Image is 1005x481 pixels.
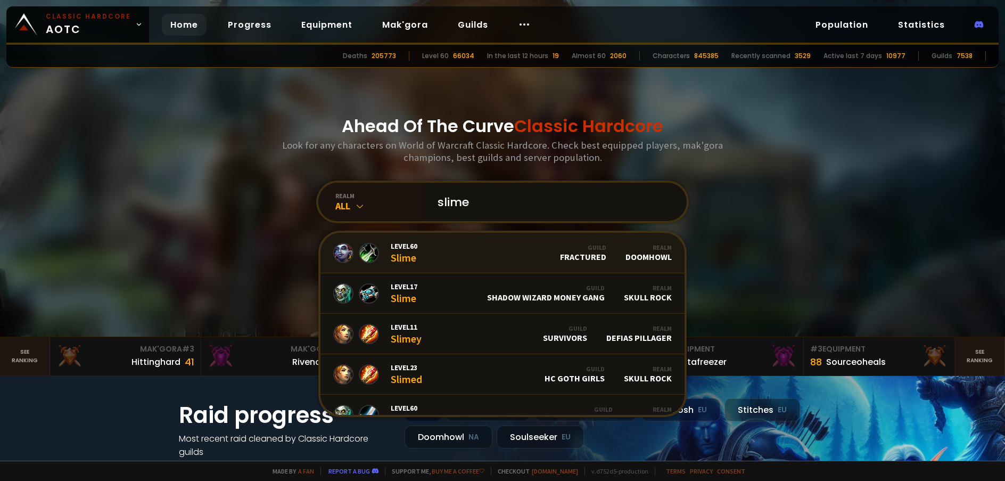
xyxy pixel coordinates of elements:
div: Almost 60 [572,51,606,61]
small: EU [698,405,707,415]
a: Consent [717,467,745,475]
input: Search a character... [431,183,674,221]
div: Equipment [810,344,948,355]
a: Level60SlimerGuildIf You Die You DeadRealmNek'Rosh [320,395,685,435]
div: Guild [534,405,613,413]
a: Mak'Gora#2Rivench100 [201,337,352,376]
div: Guild [545,365,605,373]
div: If You Die You Dead [534,405,613,424]
a: Mak'Gora#3Hittinghard41 [50,337,201,376]
div: Soulseeker [497,426,584,449]
a: See all progress [179,459,248,471]
div: 3529 [795,51,811,61]
div: Slimey [391,322,422,345]
div: Skull Rock [624,284,672,303]
a: Report a bug [328,467,370,475]
a: a fan [298,467,314,475]
div: Equipment [660,344,797,355]
a: Population [807,14,877,36]
span: Support me, [385,467,484,475]
a: Seeranking [955,337,1005,376]
a: Guilds [449,14,497,36]
a: Privacy [690,467,713,475]
div: Mak'Gora [56,344,194,355]
span: Level 23 [391,363,422,372]
div: All [335,200,425,212]
span: # 3 [810,344,822,354]
div: Hittinghard [131,355,180,369]
h3: Look for any characters on World of Warcraft Classic Hardcore. Check best equipped players, mak'g... [278,139,727,164]
div: 205773 [372,51,396,61]
div: realm [335,192,425,200]
h4: Most recent raid cleaned by Classic Hardcore guilds [179,432,392,459]
div: 7538 [957,51,973,61]
div: Guilds [932,51,952,61]
a: #3Equipment88Sourceoheals [804,337,954,376]
div: 845385 [694,51,719,61]
div: Realm [624,284,672,292]
div: Guild [543,324,587,332]
div: Survivors [543,324,587,343]
span: Classic Hardcore [514,114,663,138]
div: Guild [487,284,605,292]
small: EU [562,432,571,443]
div: Recently scanned [731,51,790,61]
a: Level60SlimeGuildFracturedRealmDoomhowl [320,233,685,273]
a: Mak'gora [374,14,436,36]
div: Active last 7 days [823,51,882,61]
div: 10977 [886,51,905,61]
div: 19 [553,51,559,61]
div: Doomhowl [405,426,492,449]
div: Doomhowl [625,243,672,262]
div: Rivench [292,355,326,369]
div: Shadow Wizard Money Gang [487,284,605,303]
span: Level 17 [391,282,417,291]
a: Level11SlimeyGuildSurvivorsRealmDefias Pillager [320,314,685,354]
a: Level17SlimeGuildShadow Wizard Money GangRealmSkull Rock [320,273,685,314]
div: Nek'Rosh [632,405,672,424]
div: Fractured [560,243,606,262]
div: In the last 12 hours [487,51,548,61]
small: NA [468,432,479,443]
a: Progress [219,14,280,36]
small: EU [778,405,787,415]
div: Realm [632,405,672,413]
div: Realm [624,365,672,373]
div: Realm [606,324,672,332]
div: HC GOTH GIRLS [545,365,605,384]
div: 66034 [453,51,474,61]
a: Level23SlimedGuildHC GOTH GIRLSRealmSkull Rock [320,354,685,395]
div: Characters [653,51,690,61]
div: Skull Rock [624,365,672,384]
div: Slime [391,282,417,305]
h1: Ahead Of The Curve [342,113,663,139]
span: Made by [266,467,314,475]
div: Slimer [391,403,420,426]
div: 88 [810,355,822,369]
div: Stitches [724,398,800,421]
a: #2Equipment88Notafreezer [653,337,804,376]
a: Statistics [889,14,953,36]
div: Deaths [343,51,367,61]
div: Realm [625,243,672,251]
div: 41 [185,355,194,369]
a: Classic HardcoreAOTC [6,6,149,43]
a: Equipment [293,14,361,36]
div: Notafreezer [676,355,727,369]
div: Mak'Gora [208,344,345,355]
div: Slime [391,241,417,264]
span: Checkout [491,467,578,475]
span: Level 60 [391,403,420,413]
div: 2060 [610,51,627,61]
small: Classic Hardcore [46,12,131,21]
div: Sourceoheals [826,355,886,369]
h1: Raid progress [179,398,392,432]
span: AOTC [46,12,131,37]
div: Defias Pillager [606,324,672,343]
span: Level 60 [391,241,417,251]
div: Slimed [391,363,422,386]
a: Home [162,14,207,36]
a: [DOMAIN_NAME] [532,467,578,475]
span: v. d752d5 - production [584,467,648,475]
div: Guild [560,243,606,251]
